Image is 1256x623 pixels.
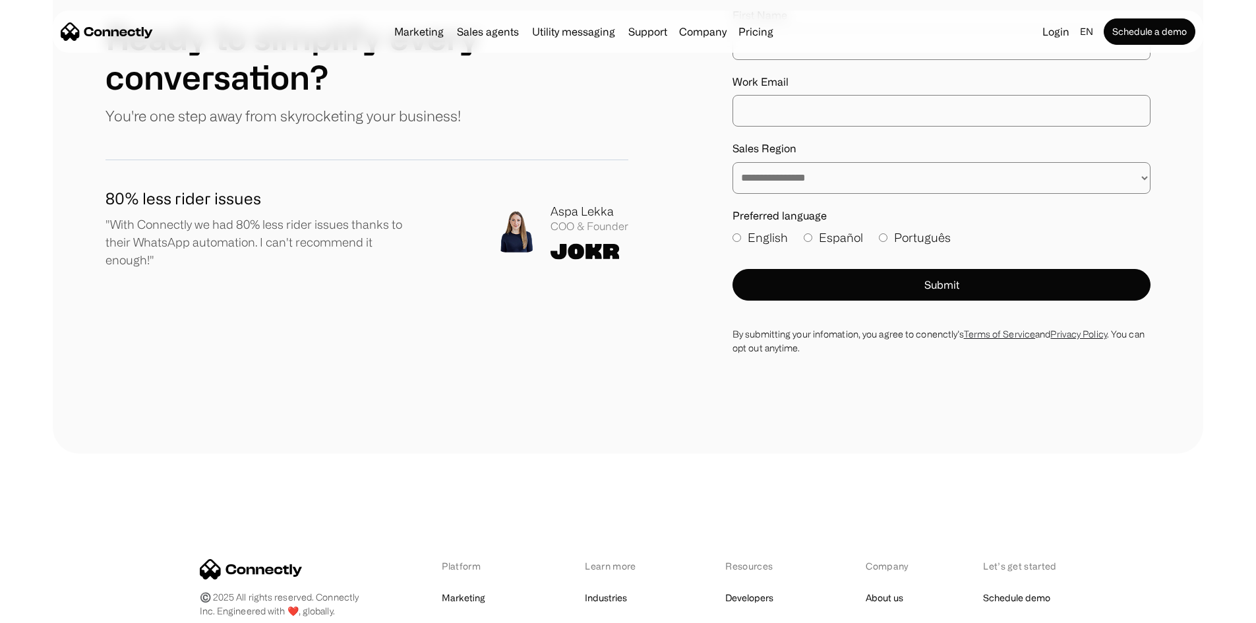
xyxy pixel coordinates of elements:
label: Español [804,229,863,247]
div: Platform [442,559,514,573]
div: en [1075,22,1101,41]
p: You're one step away from skyrocketing your business! [105,105,461,127]
p: "With Connectly we had 80% less rider issues thanks to their WhatsApp automation. I can't recomme... [105,216,419,269]
label: English [733,229,788,247]
div: Learn more [585,559,654,573]
a: Pricing [733,26,779,37]
div: Company [675,22,731,41]
a: Login [1037,22,1075,41]
h1: Ready to simplify every conversation? [105,18,628,97]
div: By submitting your infomation, you agree to conenctly’s and . You can opt out anytime. [733,327,1151,355]
a: Developers [725,589,773,607]
a: Industries [585,589,627,607]
label: Preferred language [733,210,1151,222]
label: Português [879,229,951,247]
label: Work Email [733,76,1151,88]
input: Português [879,233,887,242]
a: Sales agents [452,26,524,37]
a: Schedule demo [983,589,1050,607]
a: Terms of Service [964,329,1036,339]
input: English [733,233,741,242]
input: Español [804,233,812,242]
div: COO & Founder [551,220,628,233]
a: Schedule a demo [1104,18,1195,45]
div: en [1080,22,1093,41]
label: Sales Region [733,142,1151,155]
a: home [61,22,153,42]
a: Privacy Policy [1050,329,1106,339]
a: Support [623,26,673,37]
div: Let’s get started [983,559,1056,573]
div: Company [679,22,727,41]
a: Marketing [389,26,449,37]
div: Aspa Lekka [551,202,628,220]
div: Resources [725,559,794,573]
div: Company [866,559,912,573]
ul: Language list [26,600,79,618]
a: Marketing [442,589,485,607]
h1: 80% less rider issues [105,187,419,210]
a: Utility messaging [527,26,620,37]
aside: Language selected: English [13,599,79,618]
a: About us [866,589,903,607]
button: Submit [733,269,1151,301]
